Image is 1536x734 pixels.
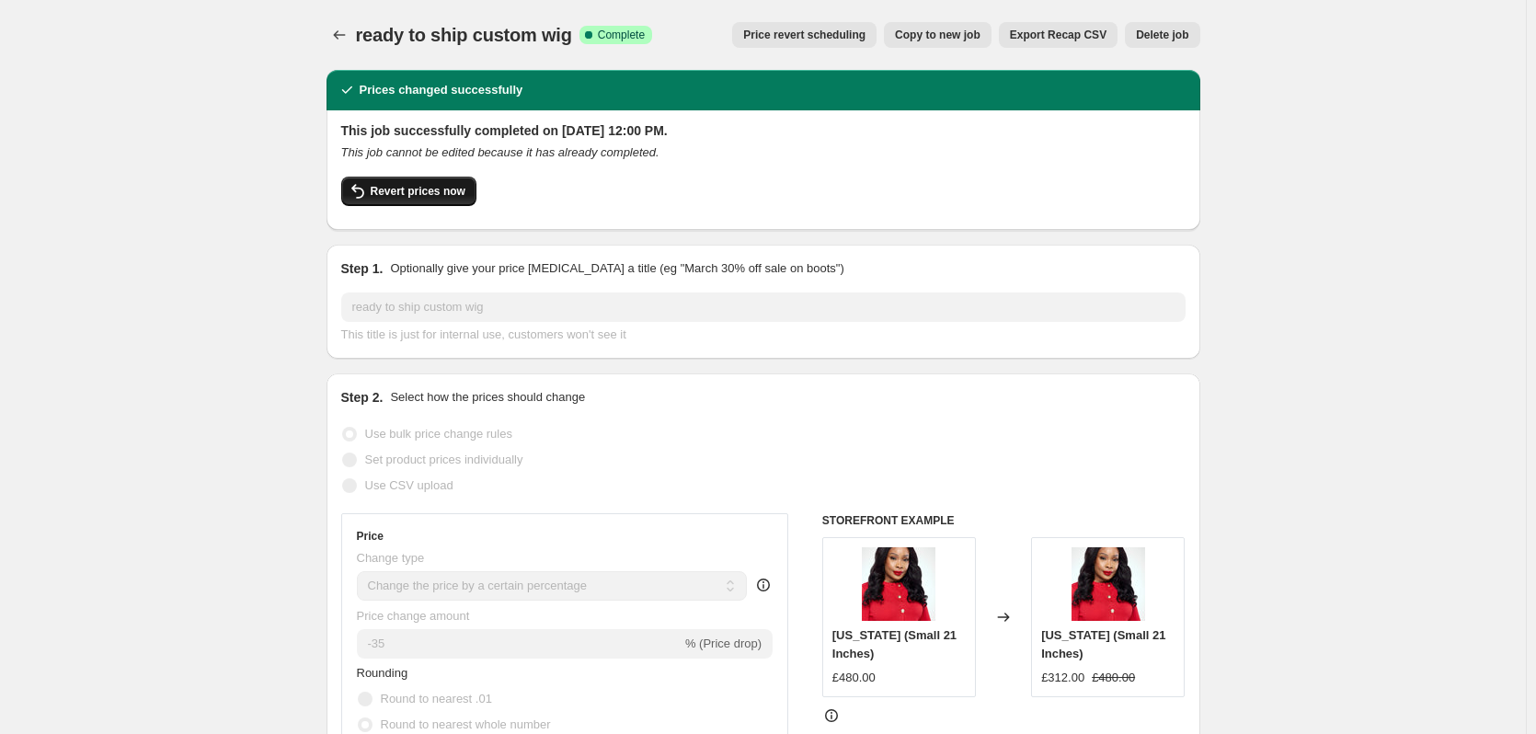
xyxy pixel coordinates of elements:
h2: Step 2. [341,388,384,407]
button: Copy to new job [884,22,992,48]
span: Round to nearest .01 [381,692,492,705]
p: Optionally give your price [MEDICAL_DATA] a title (eg "March 30% off sale on boots") [390,259,843,278]
span: Set product prices individually [365,453,523,466]
span: Round to nearest whole number [381,717,551,731]
button: Price revert scheduling [732,22,877,48]
h2: Step 1. [341,259,384,278]
button: Revert prices now [341,177,476,206]
h6: STOREFRONT EXAMPLE [822,513,1186,528]
span: £312.00 [1041,671,1084,684]
button: Price change jobs [327,22,352,48]
span: Revert prices now [371,184,465,199]
input: 30% off holiday sale [341,292,1186,322]
span: Use bulk price change rules [365,427,512,441]
span: Price change amount [357,609,470,623]
span: £480.00 [832,671,876,684]
input: -15 [357,629,682,659]
img: IMG-0384_80x.jpg [862,547,935,621]
span: Copy to new job [895,28,980,42]
span: Change type [357,551,425,565]
p: Select how the prices should change [390,388,585,407]
span: ready to ship custom wig [356,25,572,45]
span: [US_STATE] (Small 21 Inches) [832,628,957,660]
span: Export Recap CSV [1010,28,1106,42]
span: £480.00 [1092,671,1135,684]
button: Export Recap CSV [999,22,1118,48]
span: [US_STATE] (Small 21 Inches) [1041,628,1165,660]
div: help [754,576,773,594]
span: Delete job [1136,28,1188,42]
span: This title is just for internal use, customers won't see it [341,327,626,341]
span: Use CSV upload [365,478,453,492]
span: Rounding [357,666,408,680]
h2: This job successfully completed on [DATE] 12:00 PM. [341,121,1186,140]
button: Delete job [1125,22,1199,48]
img: IMG-0384_80x.jpg [1072,547,1145,621]
h2: Prices changed successfully [360,81,523,99]
h3: Price [357,529,384,544]
span: Price revert scheduling [743,28,865,42]
span: Complete [598,28,645,42]
i: This job cannot be edited because it has already completed. [341,145,659,159]
span: % (Price drop) [685,637,762,650]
